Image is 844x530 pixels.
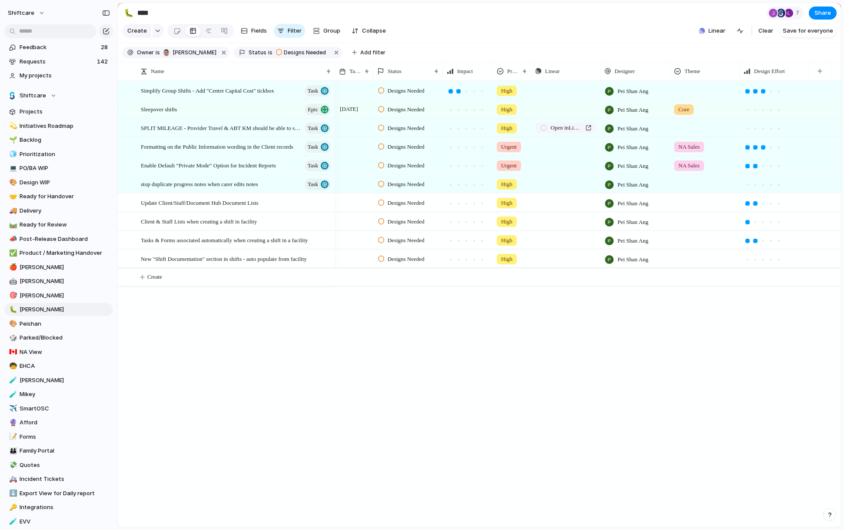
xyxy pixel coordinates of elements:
[708,27,725,35] span: Linear
[9,163,15,173] div: 💻
[122,6,136,20] button: 🐛
[4,275,113,288] a: 🤖[PERSON_NAME]
[154,48,162,57] button: is
[4,430,113,443] a: 📝Forms
[8,503,17,512] button: 🔑
[20,207,110,215] span: Delivery
[308,141,318,153] span: Task
[305,123,331,134] button: Task
[20,503,110,512] span: Integrations
[9,474,15,484] div: 🚑
[20,320,110,328] span: Peishan
[695,24,729,37] button: Linear
[4,374,113,387] a: 🧪[PERSON_NAME]
[20,136,110,144] span: Backlog
[284,49,326,57] span: Designs Needed
[388,124,425,133] span: Designs Needed
[8,418,17,427] button: 🔮
[20,57,94,66] span: Requests
[4,303,113,316] a: 🐛[PERSON_NAME]
[20,235,110,243] span: Post-Release Dashboard
[141,104,177,114] span: Sleepover shifts
[8,390,17,399] button: 🧪
[388,105,425,114] span: Designs Needed
[9,347,15,357] div: 🇨🇦
[4,133,113,147] a: 🌱Backlog
[507,67,519,76] span: Priority
[4,317,113,330] div: 🎨Peishan
[618,218,648,227] span: Pei Shan Ang
[8,433,17,441] button: 📝
[4,176,113,189] div: 🎨Design WIP
[8,220,17,229] button: 🛤️
[308,85,318,97] span: Task
[388,199,425,207] span: Designs Needed
[678,161,700,170] span: NA Sales
[501,105,512,114] span: High
[147,273,162,281] span: Create
[779,24,837,38] button: Save for everyone
[4,218,113,231] a: 🛤️Ready for Review
[20,333,110,342] span: Parked/Blocked
[156,49,160,57] span: is
[4,360,113,373] div: 🧒EHCA
[305,179,331,190] button: Task
[388,143,425,151] span: Designs Needed
[4,487,113,500] a: ⬇️Export View for Daily report
[20,220,110,229] span: Ready for Review
[8,362,17,370] button: 🧒
[8,249,17,257] button: ✅
[141,179,258,189] span: stop duplicate progress notes when carer edits notes
[8,136,17,144] button: 🌱
[4,346,113,359] a: 🇨🇦NA View
[305,160,331,171] button: Task
[97,57,110,66] span: 142
[151,67,164,76] span: Name
[288,27,302,35] span: Filter
[678,143,700,151] span: NA Sales
[9,333,15,343] div: 🎲
[9,432,15,442] div: 📝
[4,120,113,133] div: 💫Initiatives Roadmap
[141,235,308,245] span: Tasks & Forms associated automatically when creating a shift in a facility
[237,24,270,38] button: Fields
[8,192,17,201] button: 🤝
[9,361,15,371] div: 🧒
[323,27,340,35] span: Group
[4,515,113,528] div: 🧪EVV
[615,67,635,76] span: Designer
[4,416,113,429] div: 🔮Afford
[4,444,113,457] a: 👪Family Portal
[360,49,385,57] span: Add filter
[4,233,113,246] div: 📣Post-Release Dashboard
[305,104,331,115] button: Epic
[308,178,318,190] span: Task
[9,290,15,300] div: 🎯
[4,41,113,54] a: Feedback28
[4,501,113,514] a: 🔑Integrations
[8,517,17,526] button: 🧪
[4,148,113,161] div: 🧊Prioritization
[9,149,15,159] div: 🧊
[161,48,218,57] button: [PERSON_NAME]
[4,190,113,203] a: 🤝Ready for Handover
[4,162,113,175] a: 💻PO/BA WIP
[501,87,512,95] span: High
[4,459,113,472] a: 💸Quotes
[796,9,802,17] span: 7
[4,289,113,302] div: 🎯[PERSON_NAME]
[501,236,512,245] span: High
[9,305,15,315] div: 🐛
[9,446,15,456] div: 👪
[4,6,50,20] button: shiftcare
[4,388,113,401] div: 🧪Mikey
[551,123,582,132] span: Open in Linear
[124,7,133,19] div: 🐛
[20,249,110,257] span: Product / Marketing Handover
